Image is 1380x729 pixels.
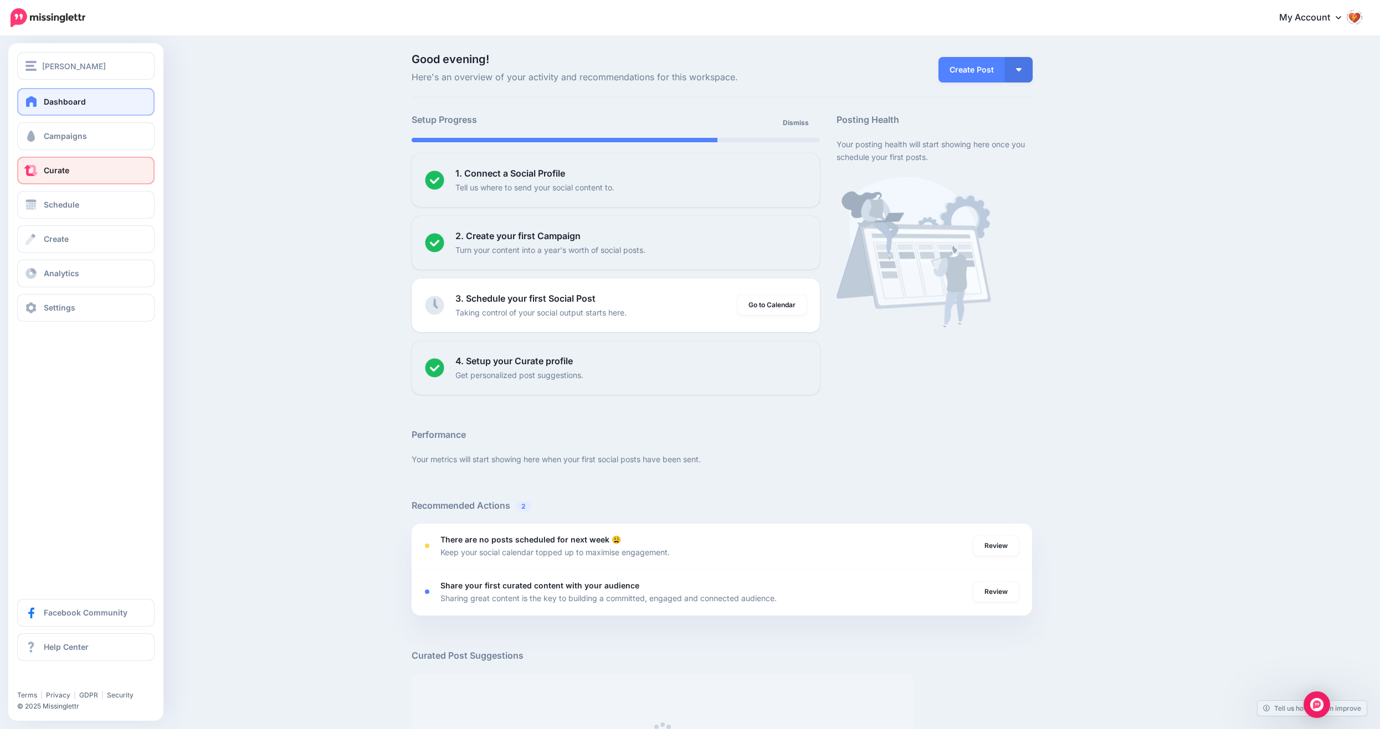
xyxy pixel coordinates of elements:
p: Taking control of your social output starts here. [455,306,627,319]
img: calendar-waiting.png [837,177,991,327]
span: | [74,691,76,699]
a: Settings [17,294,155,322]
div: <div class='status-dot small red margin-right'></div>Error [425,544,429,548]
b: 3. Schedule your first Social Post [455,293,596,304]
span: | [40,691,43,699]
p: Sharing great content is the key to building a committed, engaged and connected audience. [440,592,777,604]
p: Your metrics will start showing here when your first social posts have been sent. [412,453,1032,466]
b: There are no posts scheduled for next week 😩 [440,535,621,544]
p: Turn your content into a year's worth of social posts. [455,244,645,256]
a: Create Post [938,57,1005,82]
p: Get personalized post suggestions. [455,369,583,381]
span: Help Center [44,642,89,652]
div: <div class='status-dot small red margin-right'></div>Error [425,590,429,594]
h5: Setup Progress [412,113,615,127]
span: | [101,691,104,699]
a: Facebook Community [17,599,155,627]
a: Curate [17,157,155,184]
a: Tell us how we can improve [1258,701,1367,716]
span: Campaigns [44,131,87,141]
span: Good evening! [412,53,489,66]
a: Security [107,691,134,699]
img: checked-circle.png [425,358,444,378]
b: 4. Setup your Curate profile [455,355,573,366]
a: Go to Calendar [737,295,807,315]
span: Schedule [44,200,79,209]
p: Your posting health will start showing here once you schedule your first posts. [837,138,1032,163]
span: Dashboard [44,97,86,106]
iframe: Twitter Follow Button [17,675,101,686]
img: menu.png [25,61,37,71]
div: Open Intercom Messenger [1304,691,1330,718]
li: © 2025 Missinglettr [17,701,161,712]
h5: Posting Health [837,113,1032,127]
img: checked-circle.png [425,170,444,190]
span: 2 [516,501,531,511]
h5: Curated Post Suggestions [412,649,1032,663]
img: arrow-down-white.png [1016,68,1022,71]
img: clock-grey.png [425,296,444,315]
a: Analytics [17,260,155,287]
b: Share your first curated content with your audience [440,581,639,590]
h5: Recommended Actions [412,499,1032,513]
a: Create [17,225,155,253]
span: Create [44,234,69,244]
a: Schedule [17,191,155,219]
img: Missinglettr [11,8,85,27]
p: Tell us where to send your social content to. [455,181,614,194]
button: [PERSON_NAME] [17,52,155,80]
a: My Account [1268,4,1363,32]
a: Review [973,582,1019,602]
img: checked-circle.png [425,233,444,252]
a: Dismiss [776,113,815,133]
a: Review [973,536,1019,556]
span: Facebook Community [44,608,127,617]
span: Settings [44,303,75,312]
span: Curate [44,166,69,175]
span: [PERSON_NAME] [42,60,106,73]
b: 1. Connect a Social Profile [455,168,565,179]
span: Analytics [44,268,79,278]
a: Privacy [46,691,70,699]
a: Campaigns [17,122,155,150]
a: Terms [17,691,37,699]
h5: Performance [412,428,1032,442]
a: Help Center [17,633,155,661]
a: GDPR [79,691,98,699]
b: 2. Create your first Campaign [455,230,581,241]
p: Keep your social calendar topped up to maximise engagement. [440,546,670,559]
span: Here's an overview of your activity and recommendations for this workspace. [412,70,820,85]
a: Dashboard [17,88,155,116]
